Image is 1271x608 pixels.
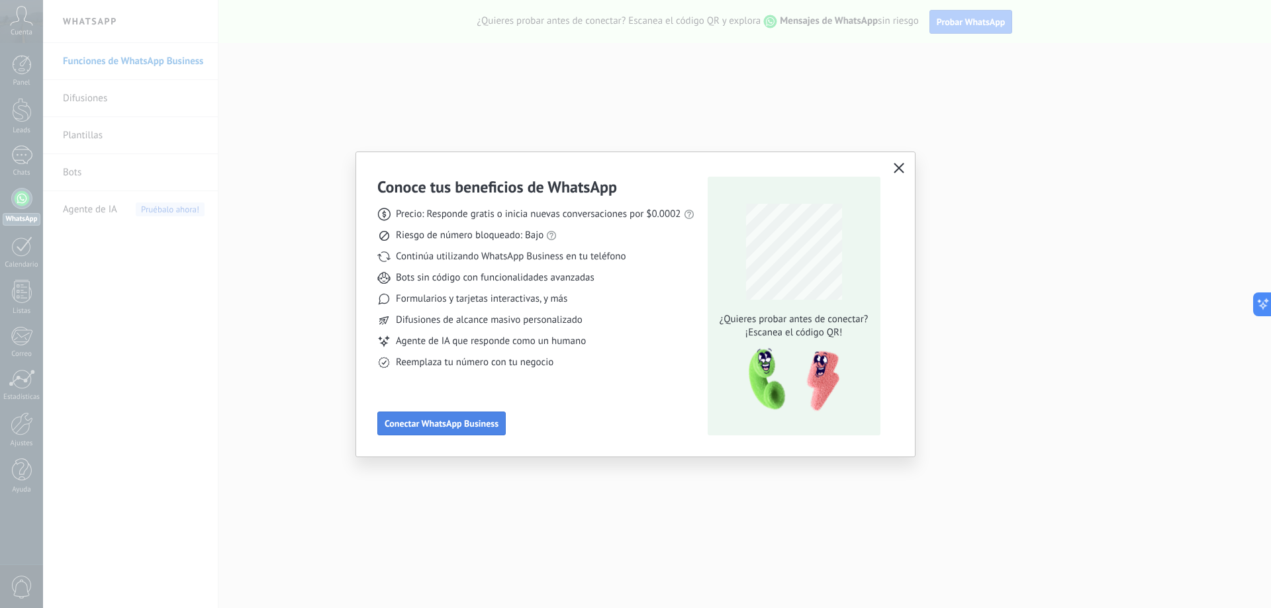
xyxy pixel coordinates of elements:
span: Riesgo de número bloqueado: Bajo [396,229,543,242]
span: Difusiones de alcance masivo personalizado [396,314,583,327]
span: Continúa utilizando WhatsApp Business en tu teléfono [396,250,626,263]
span: Bots sin código con funcionalidades avanzadas [396,271,594,284]
span: Precio: Responde gratis o inicia nuevas conversaciones por $0.0002 [396,208,681,221]
span: ¿Quieres probar antes de conectar? [716,313,872,326]
span: Reemplaza tu número con tu negocio [396,356,553,369]
span: Conectar WhatsApp Business [385,419,498,428]
h3: Conoce tus beneficios de WhatsApp [377,177,617,197]
img: qr-pic-1x.png [737,345,842,415]
span: Agente de IA que responde como un humano [396,335,586,348]
span: Formularios y tarjetas interactivas, y más [396,292,567,306]
span: ¡Escanea el código QR! [716,326,872,339]
button: Conectar WhatsApp Business [377,412,506,435]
